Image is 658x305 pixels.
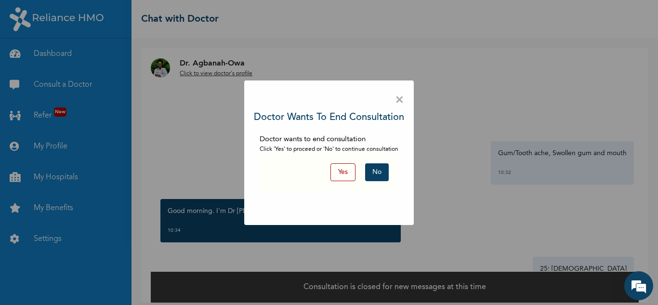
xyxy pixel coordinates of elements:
textarea: Type your message and hit 'Enter' [5,221,184,255]
p: Click 'Yes' to proceed or 'No' to continue consultation [260,145,398,154]
button: Yes [330,163,355,181]
p: Doctor wants to end consultation [260,134,398,146]
img: d_794563401_company_1708531726252_794563401 [18,48,39,72]
h3: Doctor wants to end consultation [254,110,404,125]
div: Chat with us now [50,54,162,66]
button: No [365,163,389,181]
span: × [395,90,404,110]
div: FAQs [94,255,184,285]
div: Minimize live chat window [158,5,181,28]
span: We're online! [56,100,133,198]
span: Conversation [5,272,94,278]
